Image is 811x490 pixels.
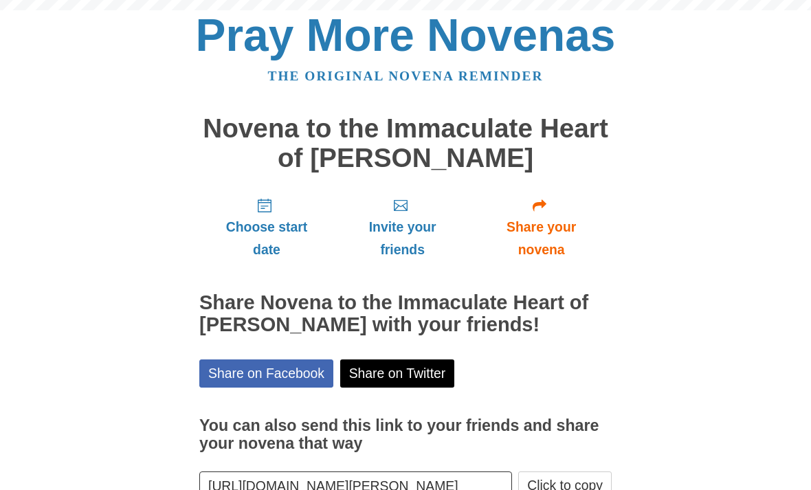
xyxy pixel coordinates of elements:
[268,69,544,83] a: The original novena reminder
[199,292,612,336] h2: Share Novena to the Immaculate Heart of [PERSON_NAME] with your friends!
[199,114,612,172] h1: Novena to the Immaculate Heart of [PERSON_NAME]
[334,186,471,268] a: Invite your friends
[213,216,320,261] span: Choose start date
[196,10,616,60] a: Pray More Novenas
[199,417,612,452] h3: You can also send this link to your friends and share your novena that way
[199,186,334,268] a: Choose start date
[348,216,457,261] span: Invite your friends
[485,216,598,261] span: Share your novena
[471,186,612,268] a: Share your novena
[340,359,455,388] a: Share on Twitter
[199,359,333,388] a: Share on Facebook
